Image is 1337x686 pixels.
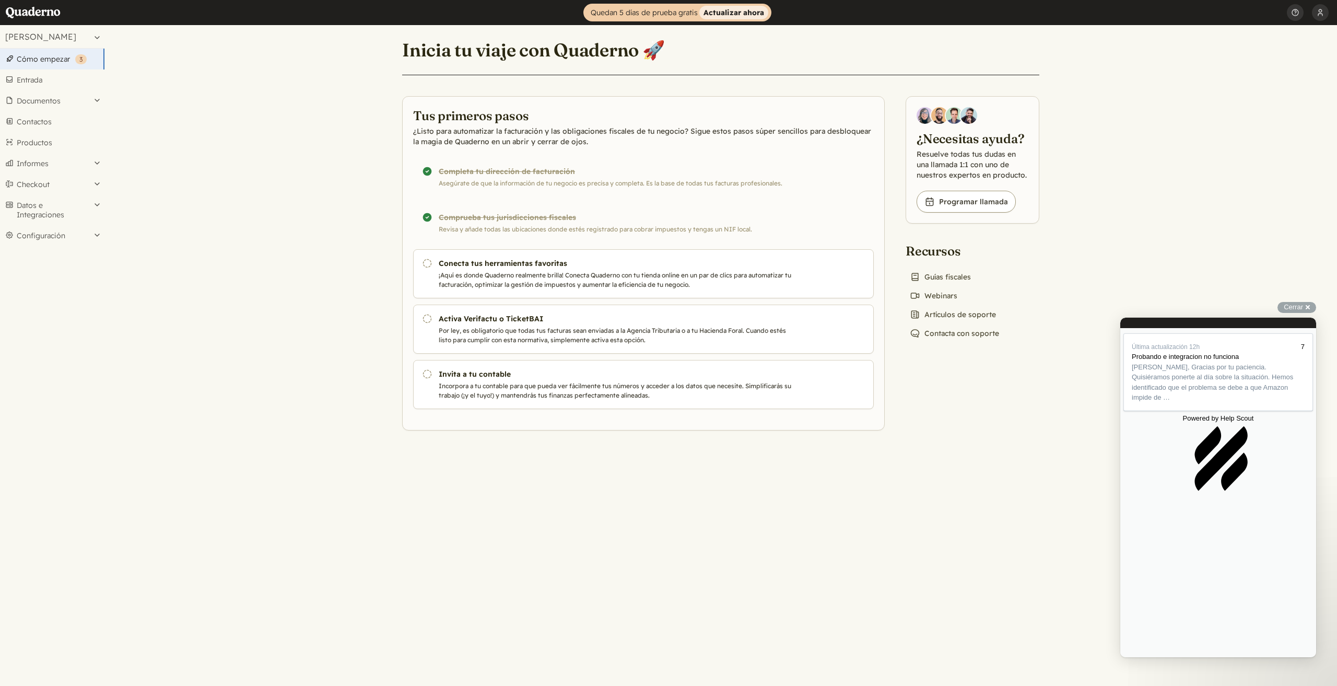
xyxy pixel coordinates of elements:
a: Invita a tu contable Incorpora a tu contable para que pueda ver fácilmente tus números y acceder ... [413,360,874,409]
strong: Actualizar ahora [699,6,768,19]
a: Webinars [906,288,961,303]
img: Javier Rubio, DevRel at Quaderno [960,107,977,124]
button: Cerrar [1277,302,1316,313]
h2: ¿Necesitas ayuda? [917,130,1028,147]
h3: Conecta tus herramientas favoritas [439,258,795,269]
img: Ivo Oltmans, Business Developer at Quaderno [946,107,963,124]
p: Incorpora a tu contable para que pueda ver fácilmente tus números y acceder a los datos que neces... [439,381,795,400]
a: Quedan 5 días de prueba gratisActualizar ahora [583,4,771,21]
p: ¿Listo para automatizar la facturación y las obligaciones fiscales de tu negocio? Sigue estos pas... [413,126,874,147]
img: Jairo Fumero, Account Executive at Quaderno [931,107,948,124]
p: Por ley, es obligatorio que todas tus facturas sean enviadas a la Agencia Tributaria o a tu Hacie... [439,326,795,345]
a: Contacta con soporte [906,326,1003,341]
p: ¡Aquí es donde Quaderno realmente brilla! Conecta Quaderno con tu tienda online en un par de clic... [439,271,795,289]
span: 3 [79,55,83,63]
h3: Invita a tu contable [439,369,795,379]
a: Conecta tus herramientas favoritas ¡Aquí es donde Quaderno realmente brilla! Conecta Quaderno con... [413,249,874,298]
p: Resuelve todas tus dudas en una llamada 1:1 con uno de nuestros expertos en producto. [917,149,1028,180]
h2: Recursos [906,242,1003,259]
h1: Inicia tu viaje con Quaderno 🚀 [402,39,665,62]
a: Guías fiscales [906,270,975,284]
h3: Activa Verifactu o TicketBAI [439,313,795,324]
a: Programar llamada [917,191,1016,213]
iframe: Help Scout Beacon - Live Chat, Contact Form, and Knowledge Base [1120,318,1316,657]
a: Activa Verifactu o TicketBAI Por ley, es obligatorio que todas tus facturas sean enviadas a la Ag... [413,305,874,354]
img: Diana Carrasco, Account Executive at Quaderno [917,107,933,124]
a: Artículos de soporte [906,307,1000,322]
h2: Tus primeros pasos [413,107,874,124]
span: Cerrar [1284,303,1303,311]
